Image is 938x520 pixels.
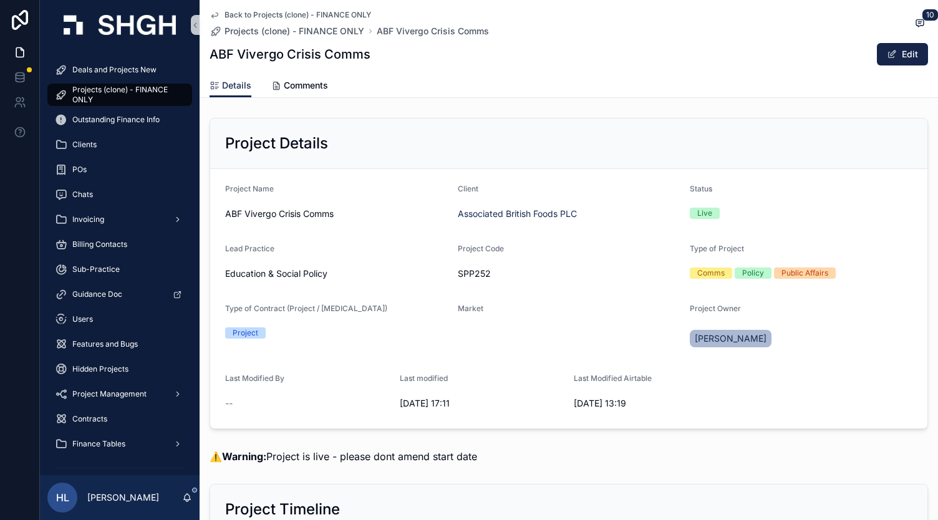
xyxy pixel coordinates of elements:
span: ⚠️ Project is live - please dont amend start date [210,450,477,463]
span: Deals and Projects New [72,65,157,75]
a: [PERSON_NAME] [690,330,771,347]
div: Project [233,327,258,339]
span: Last Modified By [225,373,284,383]
div: Comms [697,267,725,279]
a: Users [47,308,192,330]
a: Hidden Projects [47,358,192,380]
a: Clients [47,133,192,156]
a: Projects (clone) - FINANCE ONLY [210,25,364,37]
a: Invoicing [47,208,192,231]
span: Project Management [72,389,147,399]
span: Guidance Doc [72,289,122,299]
a: Associated British Foods PLC [458,208,577,220]
h1: ABF Vivergo Crisis Comms [210,46,370,63]
span: SPP252 [458,267,680,280]
span: Lead Practice [225,244,274,253]
span: Project Owner [690,304,741,313]
a: POs [47,158,192,181]
span: Back to Projects (clone) - FINANCE ONLY [225,10,371,20]
span: Client [458,184,478,193]
a: Comments [271,74,328,99]
strong: Warning: [222,450,266,463]
a: Deals and Projects New [47,59,192,81]
span: Type of Contract (Project / [MEDICAL_DATA]) [225,304,387,313]
span: Outstanding Finance Info [72,115,160,125]
a: Guidance Doc [47,283,192,306]
a: Outstanding Finance Info [47,108,192,131]
a: Projects (clone) - FINANCE ONLY [47,84,192,106]
a: Features and Bugs [47,333,192,355]
span: [PERSON_NAME] [695,332,766,345]
span: Clients [72,140,97,150]
span: HL [56,490,69,505]
a: Back to Projects (clone) - FINANCE ONLY [210,10,371,20]
span: Type of Project [690,244,744,253]
span: Invoicing [72,214,104,224]
span: Features and Bugs [72,339,138,349]
span: Project Name [225,184,274,193]
a: Details [210,74,251,98]
span: -- [225,397,233,410]
span: Hidden Projects [72,364,128,374]
span: Billing Contacts [72,239,127,249]
a: Sub-Practice [47,258,192,281]
a: Billing Contacts [47,233,192,256]
span: Sub-Practice [72,264,120,274]
span: Market [458,304,483,313]
span: Finance Tables [72,439,125,449]
span: ABF Vivergo Crisis Comms [225,208,448,220]
span: Last Modified Airtable [574,373,652,383]
span: [DATE] 17:11 [400,397,564,410]
span: [DATE] 13:19 [574,397,738,410]
span: Details [222,79,251,92]
span: POs [72,165,87,175]
div: Public Affairs [781,267,828,279]
span: Status [690,184,712,193]
span: Last modified [400,373,448,383]
span: Project Code [458,244,504,253]
span: Projects (clone) - FINANCE ONLY [225,25,364,37]
span: Education & Social Policy [225,267,327,280]
a: ABF Vivergo Crisis Comms [377,25,489,37]
h2: Project Timeline [225,499,340,519]
span: Chats [72,190,93,200]
a: Finance Tables [47,433,192,455]
div: Live [697,208,712,219]
p: [PERSON_NAME] [87,491,159,504]
img: App logo [64,15,176,35]
div: scrollable content [40,50,200,475]
a: Contracts [47,408,192,430]
span: Comments [284,79,328,92]
button: 10 [912,16,928,32]
span: Users [72,314,93,324]
span: Projects (clone) - FINANCE ONLY [72,85,180,105]
a: Project Management [47,383,192,405]
h2: Project Details [225,133,328,153]
span: Contracts [72,414,107,424]
a: Chats [47,183,192,206]
div: Policy [742,267,764,279]
button: Edit [877,43,928,65]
